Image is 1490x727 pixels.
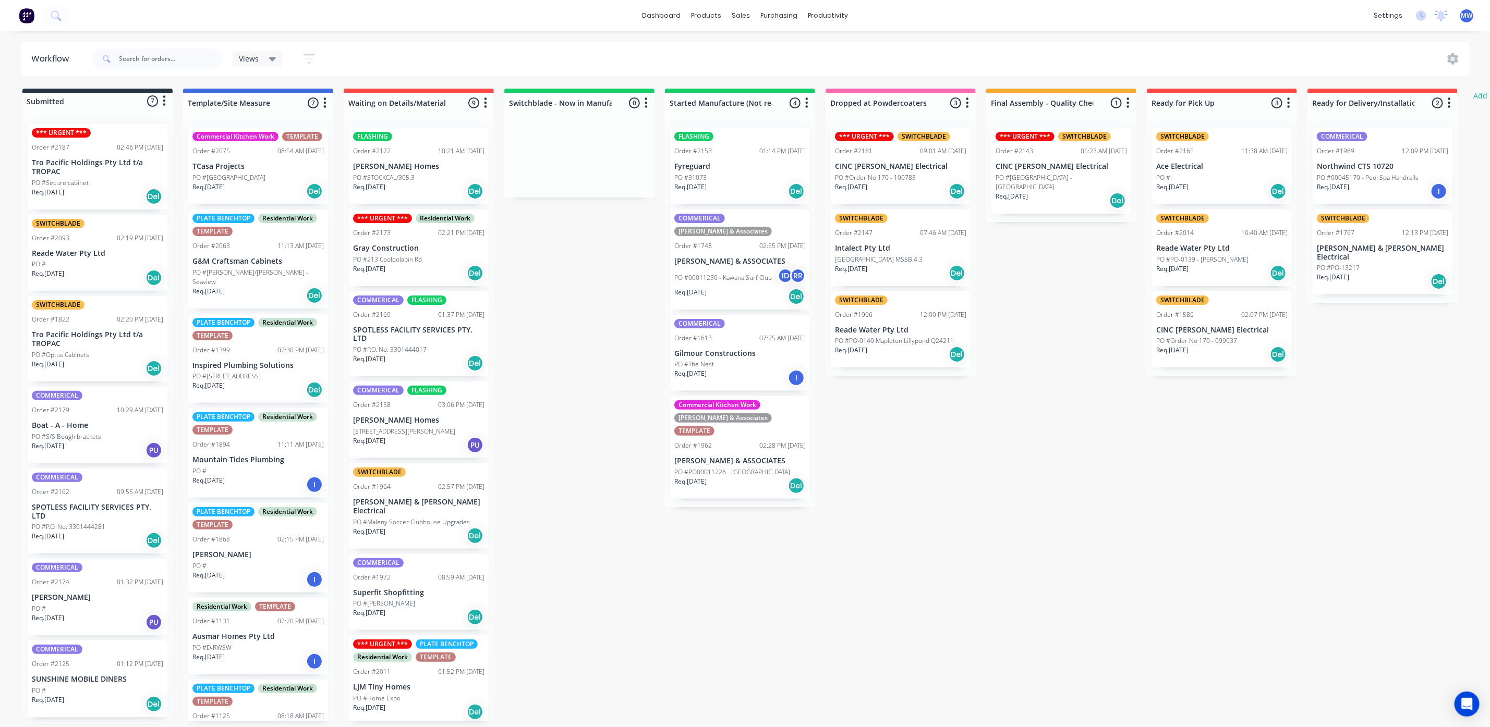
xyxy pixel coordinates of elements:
div: COMMERICAL [353,558,404,568]
div: Workflow [31,53,74,65]
div: Del [1270,265,1287,281]
div: COMMERICAL [353,386,404,395]
div: COMMERICAL [353,295,404,305]
div: Del [949,183,965,200]
p: Req. [DATE] [674,477,707,486]
p: Reade Water Pty Ltd [1156,244,1288,253]
div: 09:55 AM [DATE] [117,487,163,497]
div: TEMPLATE [674,426,714,436]
div: Del [1109,192,1126,209]
div: Order #2162 [32,487,69,497]
p: SPOTLESS FACILITY SERVICES PTY. LTD [32,503,163,521]
div: 02:30 PM [DATE] [277,346,324,355]
p: PO #D-RWSW [192,643,232,652]
div: Del [146,532,162,549]
div: Order #1586 [1156,310,1194,319]
div: Order #2153 [674,146,712,156]
p: Req. [DATE] [353,703,385,712]
div: Order #1868 [192,535,230,544]
div: Commercial Kitchen Work [674,400,760,410]
div: Order #2173 [353,228,391,238]
div: TEMPLATE [192,697,233,706]
p: [PERSON_NAME] & [PERSON_NAME] Electrical [1317,244,1448,262]
div: Del [467,355,483,372]
p: PO # [192,561,207,571]
p: PO #Secure cabinet [32,178,89,188]
p: PO #[STREET_ADDRESS] [192,372,261,381]
div: 02:07 PM [DATE] [1241,310,1288,319]
p: PO #Optus Cabinets [32,350,89,360]
p: Req. [DATE] [674,288,707,297]
div: TEMPLATE [255,602,295,611]
div: SWITCHBLADEOrder #201410:40 AM [DATE]Reade Water Pty LtdPO #PO-0139 - [PERSON_NAME]Req.[DATE]Del [1152,210,1292,286]
div: Order #2169 [353,310,391,319]
div: SWITCHBLADE [1058,132,1111,141]
div: COMMERICALOrder #196912:09 PM [DATE]Northwind CTS 10720PO #00045170 - Pool Spa HandrailsReq.[DATE]I [1313,128,1452,204]
a: dashboard [637,8,686,23]
div: SWITCHBLADE [1317,214,1370,223]
p: PO # [1156,173,1170,182]
div: PU [146,614,162,631]
div: I [306,476,323,493]
p: Northwind CTS 10720 [1317,162,1448,171]
p: Req. [DATE] [32,532,64,541]
div: FLASHING [353,132,392,141]
div: PLATE BENCHTOP [192,214,255,223]
div: Order #2158 [353,400,391,410]
p: Superfit Shopfitting [353,588,484,597]
p: CINC [PERSON_NAME] Electrical [996,162,1127,171]
div: SWITCHBLADE [353,467,406,477]
div: settings [1368,8,1408,23]
div: Order #1894 [192,440,230,449]
p: [GEOGRAPHIC_DATA] MSSB 4.3 [835,255,923,264]
div: Residential WorkTEMPLATEOrder #113102:20 PM [DATE]Ausmar Homes Pty LtdPO #D-RWSWReq.[DATE]I [188,598,328,674]
div: 10:40 AM [DATE] [1241,228,1288,238]
p: Reade Water Pty Ltd [835,326,966,335]
div: Order #1613 [674,334,712,343]
div: I [306,653,323,670]
div: Residential Work [416,214,475,223]
div: 03:06 PM [DATE] [438,400,484,410]
div: TEMPLATE [192,520,233,529]
div: FLASHINGOrder #215301:14 PM [DATE]FyreguardPO #31073Req.[DATE]Del [670,128,810,204]
div: COMMERICAL[PERSON_NAME] & AssociatesOrder #174802:55 PM [DATE][PERSON_NAME] & ASSOCIATESPO #00011... [670,210,810,310]
p: [PERSON_NAME] & [PERSON_NAME] Electrical [353,498,484,515]
div: COMMERICALOrder #216209:55 AM [DATE]SPOTLESS FACILITY SERVICES PTY. LTDPO #P.O. No: 3301444281Req... [28,469,167,554]
div: products [686,8,726,23]
p: Req. [DATE] [192,182,225,192]
p: [PERSON_NAME] & ASSOCIATES [674,257,806,266]
p: Req. [DATE] [353,264,385,274]
p: Req. [DATE] [674,182,707,192]
p: Req. [DATE] [353,436,385,446]
div: PLATE BENCHTOPResidential WorkTEMPLATEOrder #206311:13 AM [DATE]G&M Craftsman CabinetsPO #[PERSON... [188,210,328,309]
div: Del [306,287,323,304]
p: PO # [32,686,46,695]
p: Req. [DATE] [1156,264,1189,274]
div: Order #2011 [353,667,391,676]
div: Order #1125 [192,711,230,721]
p: PO #P.O. No: 3301444017 [353,345,427,354]
div: 02:55 PM [DATE] [759,241,806,251]
div: PLATE BENCHTOPResidential WorkTEMPLATEOrder #189411:11 AM [DATE]Mountain Tides PlumbingPO #Req.[D... [188,408,328,498]
span: MW [1461,11,1473,20]
p: Req. [DATE] [192,652,225,662]
div: *** URGENT ***PLATE BENCHTOPResidential WorkTEMPLATEOrder #201101:52 PM [DATE]LJM Tiny HomesPO #H... [349,635,489,725]
p: Tro Pacific Holdings Pty Ltd t/a TROPAC [32,330,163,348]
div: Del [1431,273,1447,290]
p: Req. [DATE] [835,264,867,274]
div: 01:14 PM [DATE] [759,146,806,156]
div: Commercial Kitchen WorkTEMPLATEOrder #207508:54 AM [DATE]TCasa ProjectsPO #[GEOGRAPHIC_DATA]Req.[... [188,128,328,204]
div: COMMERICAL [674,214,725,223]
div: 12:13 PM [DATE] [1402,228,1448,238]
div: 07:46 AM [DATE] [920,228,966,238]
p: Req. [DATE] [192,381,225,390]
p: PO #[GEOGRAPHIC_DATA] - [GEOGRAPHIC_DATA] [996,173,1127,192]
div: SWITCHBLADE [898,132,950,141]
div: Order #1822 [32,315,69,324]
div: RR [790,268,806,284]
div: Del [467,609,483,625]
p: Gilmour Constructions [674,349,806,358]
div: Del [146,188,162,205]
div: SWITCHBLADE [835,214,888,223]
div: Order #2187 [32,143,69,152]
